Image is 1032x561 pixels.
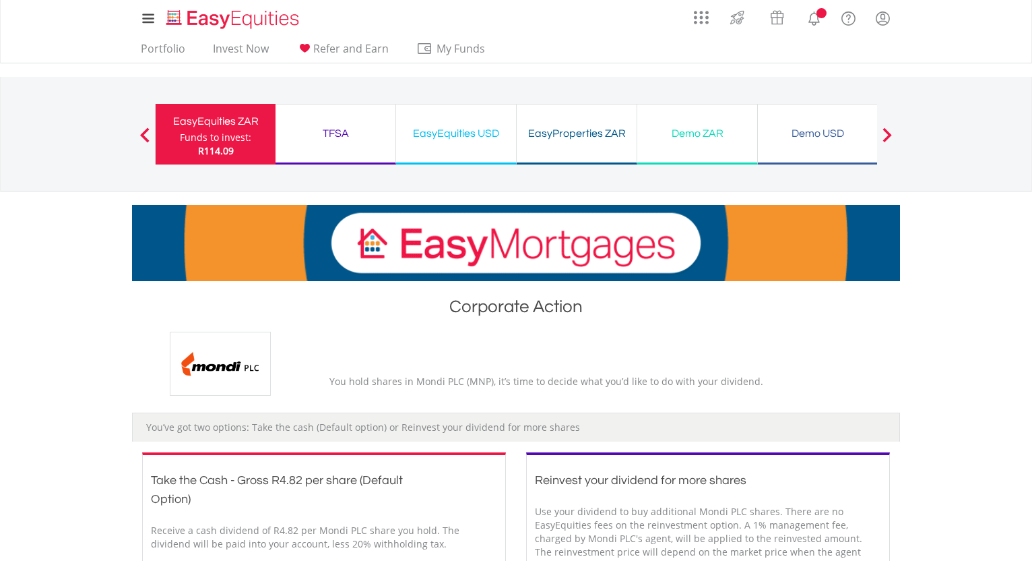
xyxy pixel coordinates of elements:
[180,131,251,144] div: Funds to invest:
[161,3,304,30] a: Home page
[866,3,900,33] a: My Profile
[170,332,271,396] img: EQU.ZA.MNP.png
[291,42,394,63] a: Refer and Earn
[207,42,274,63] a: Invest Now
[831,3,866,30] a: FAQ's and Support
[766,124,870,143] div: Demo USD
[416,40,505,57] span: My Funds
[874,134,901,148] button: Next
[645,124,749,143] div: Demo ZAR
[404,124,508,143] div: EasyEquities USD
[135,42,191,63] a: Portfolio
[329,375,763,388] span: You hold shares in Mondi PLC (MNP), it’s time to decide what you’d like to do with your dividend.
[797,3,831,30] a: Notifications
[132,295,900,325] h1: Corporate Action
[131,134,158,148] button: Previous
[198,144,234,157] span: R114.09
[284,124,387,143] div: TFSA
[685,3,717,25] a: AppsGrid
[164,8,304,30] img: EasyEquities_Logo.png
[694,10,709,25] img: grid-menu-icon.svg
[535,474,746,487] span: Reinvest your dividend for more shares
[151,524,459,550] span: Receive a cash dividend of R4.82 per Mondi PLC share you hold. The dividend will be paid into you...
[525,124,628,143] div: EasyProperties ZAR
[132,205,900,281] img: EasyMortage Promotion Banner
[146,421,580,434] span: You’ve got two options: Take the cash (Default option) or Reinvest your dividend for more shares
[313,41,389,56] span: Refer and Earn
[164,112,267,131] div: EasyEquities ZAR
[766,7,788,28] img: vouchers-v2.svg
[726,7,748,28] img: thrive-v2.svg
[151,474,403,506] span: Take the Cash - Gross R4.82 per share (Default Option)
[757,3,797,28] a: Vouchers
